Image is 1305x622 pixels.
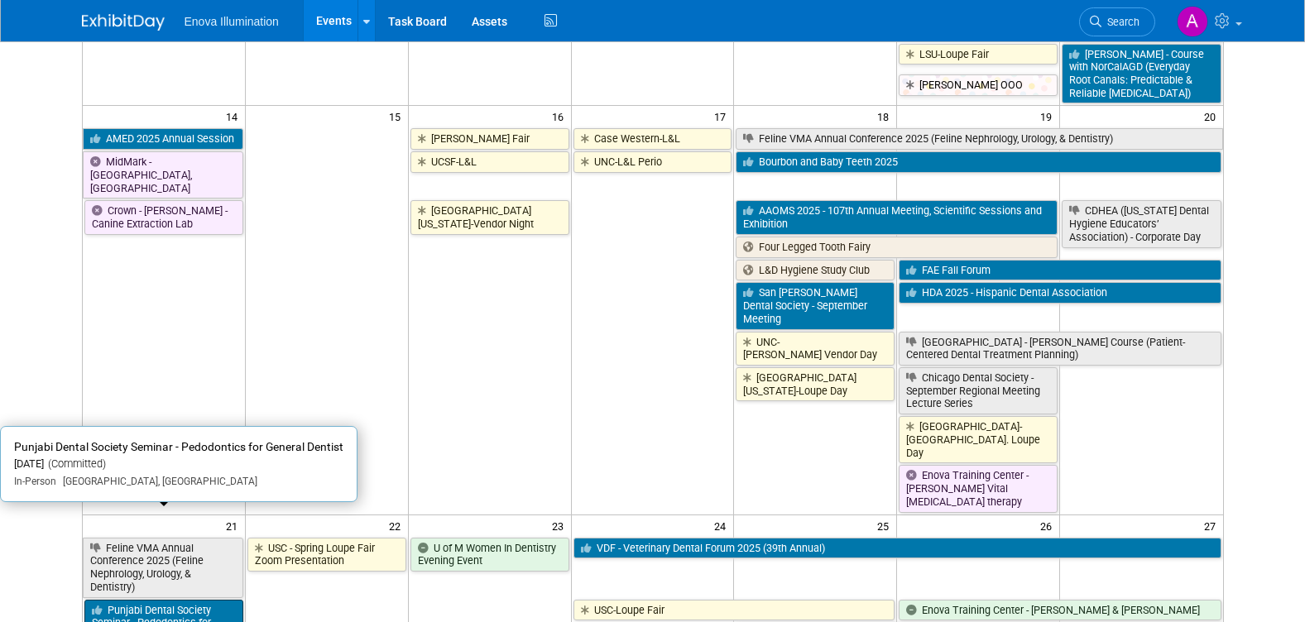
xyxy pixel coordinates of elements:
[14,440,343,453] span: Punjabi Dental Society Seminar - Pedodontics for General Dentist
[899,74,1058,96] a: [PERSON_NAME] OOO
[1039,106,1059,127] span: 19
[899,44,1058,65] a: LSU-Loupe Fair
[550,515,571,536] span: 23
[899,465,1058,512] a: Enova Training Center - [PERSON_NAME] Vital [MEDICAL_DATA] therapy
[736,200,1058,234] a: AAOMS 2025 - 107th Annual Meeting, Scientific Sessions and Exhibition
[247,538,406,572] a: USC - Spring Loupe Fair Zoom Presentation
[736,260,895,281] a: L&D Hygiene Study Club
[573,600,895,621] a: USC-Loupe Fair
[712,515,733,536] span: 24
[387,515,408,536] span: 22
[1062,44,1221,104] a: [PERSON_NAME] - Course with NorCalAGD (Everyday Root Canals: Predictable & Reliable [MEDICAL_DATA])
[1202,515,1223,536] span: 27
[1202,106,1223,127] span: 20
[1079,7,1155,36] a: Search
[83,128,243,150] a: AMED 2025 Annual Session
[44,457,106,470] span: (Committed)
[1101,16,1139,28] span: Search
[82,14,165,31] img: ExhibitDay
[185,15,279,28] span: Enova Illumination
[224,106,245,127] span: 14
[899,367,1058,414] a: Chicago Dental Society - September Regional Meeting Lecture Series
[899,260,1221,281] a: FAE Fall Forum
[712,106,733,127] span: 17
[736,367,895,401] a: [GEOGRAPHIC_DATA][US_STATE]-Loupe Day
[899,332,1221,366] a: [GEOGRAPHIC_DATA] - [PERSON_NAME] Course (Patient-Centered Dental Treatment Planning)
[899,416,1058,463] a: [GEOGRAPHIC_DATA]-[GEOGRAPHIC_DATA]. Loupe Day
[573,538,1221,559] a: VDF - Veterinary Dental Forum 2025 (39th Annual)
[1062,200,1221,247] a: CDHEA ([US_STATE] Dental Hygiene Educators’ Association) - Corporate Day
[876,106,896,127] span: 18
[1177,6,1208,37] img: Andrea Miller
[573,151,732,173] a: UNC-L&L Perio
[56,476,257,487] span: [GEOGRAPHIC_DATA], [GEOGRAPHIC_DATA]
[1039,515,1059,536] span: 26
[387,106,408,127] span: 15
[14,476,56,487] span: In-Person
[410,200,569,234] a: [GEOGRAPHIC_DATA][US_STATE]-Vendor Night
[83,151,243,199] a: MidMark - [GEOGRAPHIC_DATA], [GEOGRAPHIC_DATA]
[14,457,343,471] div: [DATE]
[876,515,896,536] span: 25
[550,106,571,127] span: 16
[736,332,895,366] a: UNC-[PERSON_NAME] Vendor Day
[899,282,1221,304] a: HDA 2025 - Hispanic Dental Association
[899,600,1221,621] a: Enova Training Center - [PERSON_NAME] & [PERSON_NAME]
[83,538,243,598] a: Feline VMA Annual Conference 2025 (Feline Nephrology, Urology, & Dentistry)
[410,538,569,572] a: U of M Women In Dentistry Evening Event
[224,515,245,536] span: 21
[84,200,243,234] a: Crown - [PERSON_NAME] - Canine Extraction Lab
[736,237,1058,258] a: Four Legged Tooth Fairy
[736,282,895,329] a: San [PERSON_NAME] Dental Society - September Meeting
[736,151,1221,173] a: Bourbon and Baby Teeth 2025
[736,128,1222,150] a: Feline VMA Annual Conference 2025 (Feline Nephrology, Urology, & Dentistry)
[410,128,569,150] a: [PERSON_NAME] Fair
[573,128,732,150] a: Case Western-L&L
[410,151,569,173] a: UCSF-L&L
